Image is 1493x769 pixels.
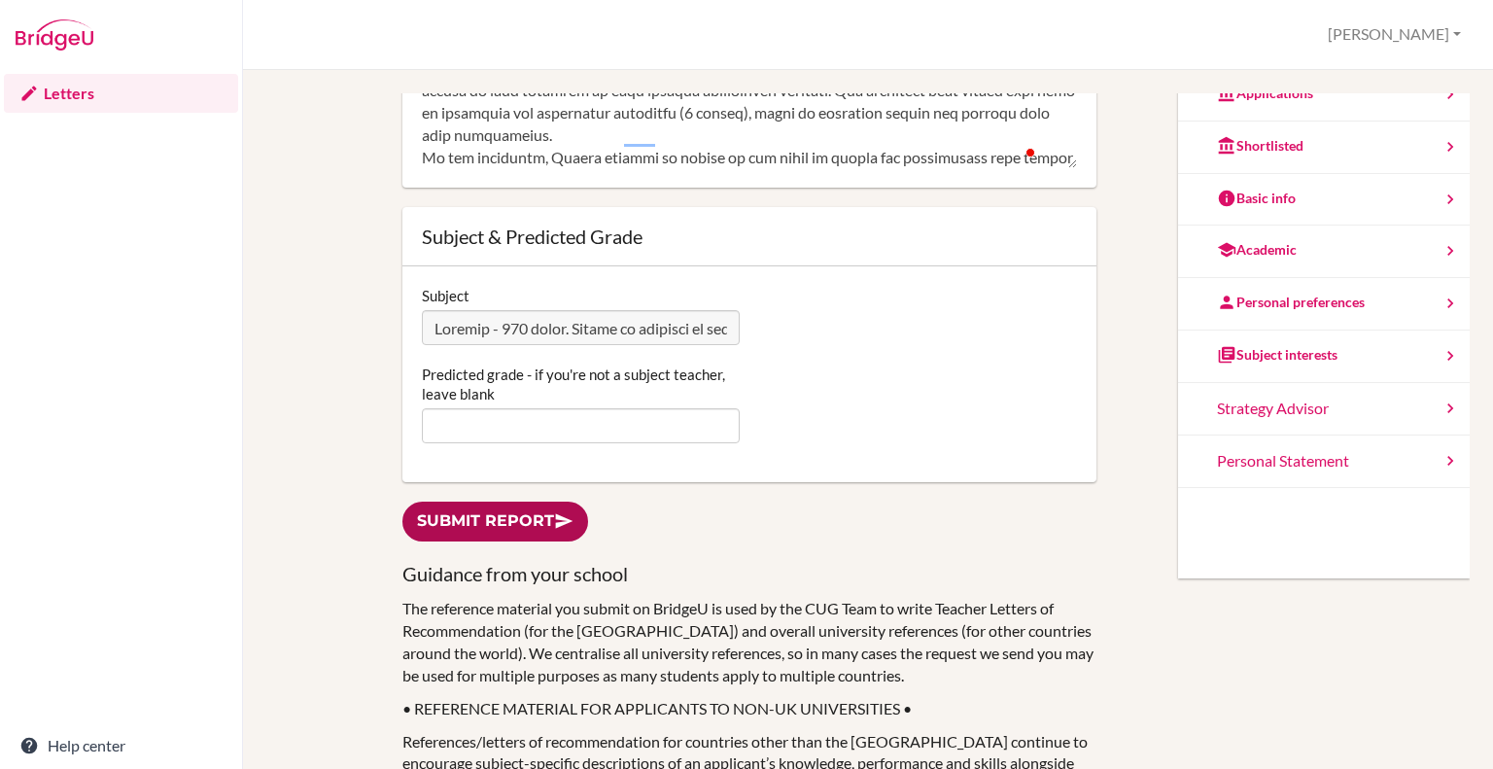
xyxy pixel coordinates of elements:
button: [PERSON_NAME] [1319,17,1470,52]
div: Basic info [1217,189,1296,208]
h3: Guidance from your school [402,561,1096,587]
div: Academic [1217,240,1297,260]
a: Personal preferences [1178,278,1470,331]
div: Applications [1217,84,1313,103]
div: Subject & Predicted Grade [422,227,1077,246]
p: The reference material you submit on BridgeU is used by the CUG Team to write Teacher Letters of ... [402,598,1096,686]
a: Submit report [402,502,588,542]
a: Letters [4,74,238,113]
a: Help center [4,726,238,765]
a: Personal Statement [1178,436,1470,488]
a: Subject interests [1178,331,1470,383]
img: Bridge-U [16,19,93,51]
p: • REFERENCE MATERIAL FOR APPLICANTS TO NON-UK UNIVERSITIES • [402,698,1096,720]
label: Subject [422,286,469,305]
a: Shortlisted [1178,122,1470,174]
label: Predicted grade - if you're not a subject teacher, leave blank [422,365,740,403]
div: Subject interests [1217,345,1337,365]
a: Basic info [1178,174,1470,227]
a: Academic [1178,226,1470,278]
a: Strategy Advisor [1178,383,1470,436]
a: Applications [1178,69,1470,122]
div: Personal preferences [1217,293,1365,312]
div: Shortlisted [1217,136,1303,156]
